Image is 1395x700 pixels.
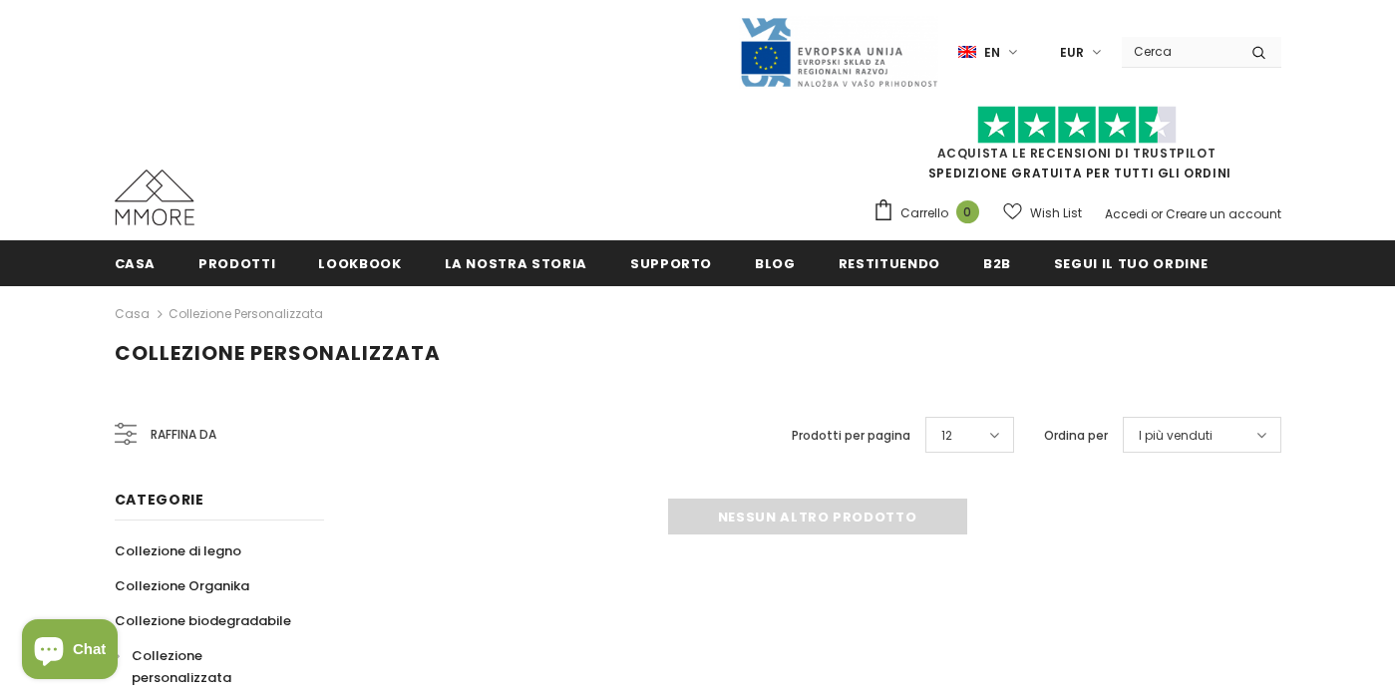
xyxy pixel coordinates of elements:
a: Prodotti [198,240,275,285]
a: Collezione Organika [115,568,249,603]
span: La nostra storia [445,254,587,273]
span: Casa [115,254,157,273]
span: B2B [983,254,1011,273]
a: Acquista le recensioni di TrustPilot [937,145,1217,162]
span: 0 [956,200,979,223]
a: Javni Razpis [739,43,938,60]
span: Collezione personalizzata [115,339,441,367]
span: Blog [755,254,796,273]
input: Search Site [1122,37,1236,66]
span: Categorie [115,490,204,510]
img: Fidati di Pilot Stars [977,106,1177,145]
label: Prodotti per pagina [792,426,910,446]
span: Collezione biodegradabile [115,611,291,630]
span: SPEDIZIONE GRATUITA PER TUTTI GLI ORDINI [872,115,1281,181]
span: or [1151,205,1163,222]
span: Raffina da [151,424,216,446]
img: i-lang-1.png [958,44,976,61]
img: Casi MMORE [115,170,194,225]
a: Restituendo [839,240,940,285]
a: La nostra storia [445,240,587,285]
span: Lookbook [318,254,401,273]
span: 12 [941,426,952,446]
span: Collezione di legno [115,541,241,560]
a: B2B [983,240,1011,285]
a: Wish List [1003,195,1082,230]
a: Carrello 0 [872,198,989,228]
a: Collezione di legno [115,533,241,568]
span: supporto [630,254,712,273]
span: Collezione personalizzata [132,646,231,687]
a: Segui il tuo ordine [1054,240,1208,285]
inbox-online-store-chat: Shopify online store chat [16,619,124,684]
img: Javni Razpis [739,16,938,89]
span: EUR [1060,43,1084,63]
a: Collezione personalizzata [115,638,302,695]
a: Collezione biodegradabile [115,603,291,638]
a: supporto [630,240,712,285]
a: Blog [755,240,796,285]
span: Carrello [900,203,948,223]
a: Casa [115,240,157,285]
span: en [984,43,1000,63]
span: Segui il tuo ordine [1054,254,1208,273]
a: Accedi [1105,205,1148,222]
span: Collezione Organika [115,576,249,595]
span: Prodotti [198,254,275,273]
a: Collezione personalizzata [169,305,323,322]
span: Wish List [1030,203,1082,223]
a: Casa [115,302,150,326]
span: Restituendo [839,254,940,273]
a: Lookbook [318,240,401,285]
label: Ordina per [1044,426,1108,446]
span: I più venduti [1139,426,1213,446]
a: Creare un account [1166,205,1281,222]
